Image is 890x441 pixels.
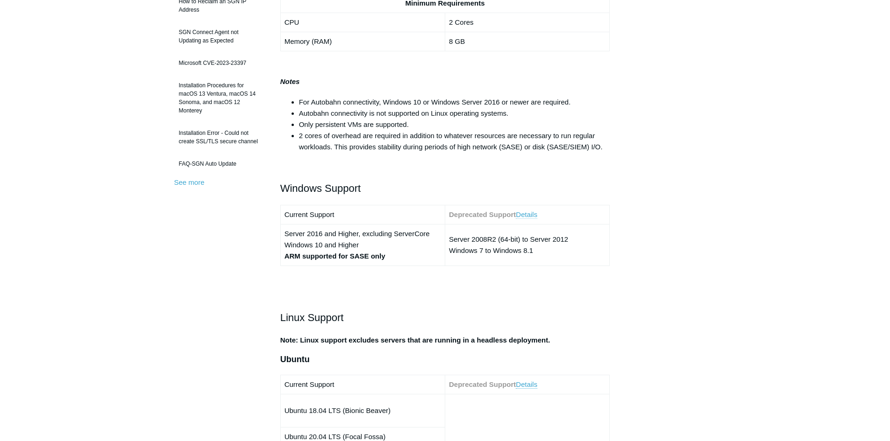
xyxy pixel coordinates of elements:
span: Windows Support [280,182,361,194]
a: See more [174,178,205,186]
p: Ubuntu 18.04 LTS (Bionic Beaver) [285,405,441,416]
td: Server 2016 and Higher, excluding ServerCore Windows 10 and Higher [280,224,445,266]
td: 2 Cores [445,13,609,32]
strong: Deprecated Support [449,380,516,388]
a: FAQ-SGN Auto Update [174,155,266,173]
a: Installation Procedures for macOS 13 Ventura, macOS 14 Sonoma, and macOS 12 Monterey [174,77,266,119]
td: Server 2008R2 (64-bit) to Server 2012 Windows 7 to Windows 8.1 [445,224,609,266]
li: Only persistent VMs are supported. [299,119,610,130]
td: Current Support [280,375,445,394]
td: CPU [280,13,445,32]
a: Installation Error - Could not create SSL/TLS secure channel [174,124,266,150]
li: 2 cores of overhead are required in addition to whatever resources are necessary to run regular w... [299,130,610,153]
strong: Note: Linux support excludes servers that are running in a headless deployment. [280,336,550,344]
span: Ubuntu [280,355,310,364]
a: Details [516,210,537,219]
td: Current Support [280,205,445,224]
li: Autobahn connectivity is not supported on Linux operating systems. [299,108,610,119]
td: Memory (RAM) [280,32,445,51]
a: Microsoft CVE-2023-23397 [174,54,266,72]
strong: ARM supported for SASE only [285,252,385,260]
a: Details [516,380,537,389]
strong: Deprecated Support [449,210,516,218]
a: SGN Connect Agent not Updating as Expected [174,23,266,49]
strong: Notes [280,77,300,85]
span: Linux Support [280,312,344,323]
td: 8 GB [445,32,609,51]
li: For Autobahn connectivity, Windows 10 or Windows Server 2016 or newer are required. [299,97,610,108]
